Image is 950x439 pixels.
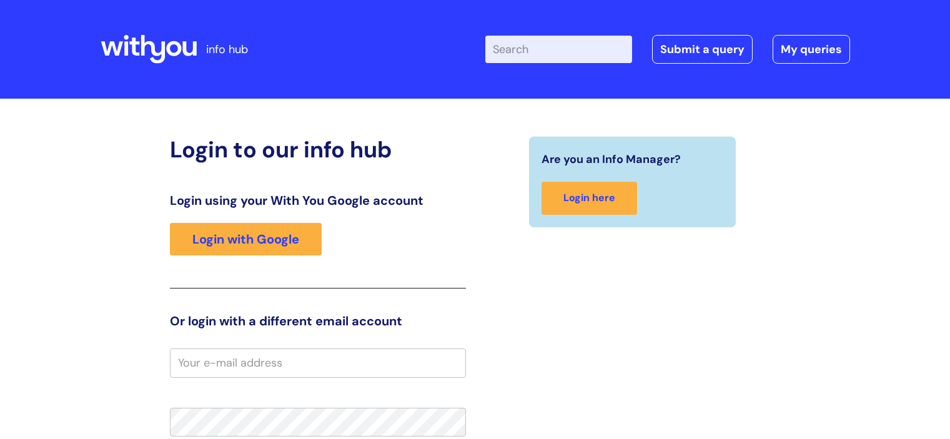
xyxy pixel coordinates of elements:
[652,35,753,64] a: Submit a query
[170,348,466,377] input: Your e-mail address
[170,193,466,208] h3: Login using your With You Google account
[485,36,632,63] input: Search
[773,35,850,64] a: My queries
[206,39,248,59] p: info hub
[542,149,681,169] span: Are you an Info Manager?
[170,313,466,328] h3: Or login with a different email account
[170,136,466,163] h2: Login to our info hub
[542,182,637,215] a: Login here
[170,223,322,255] a: Login with Google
